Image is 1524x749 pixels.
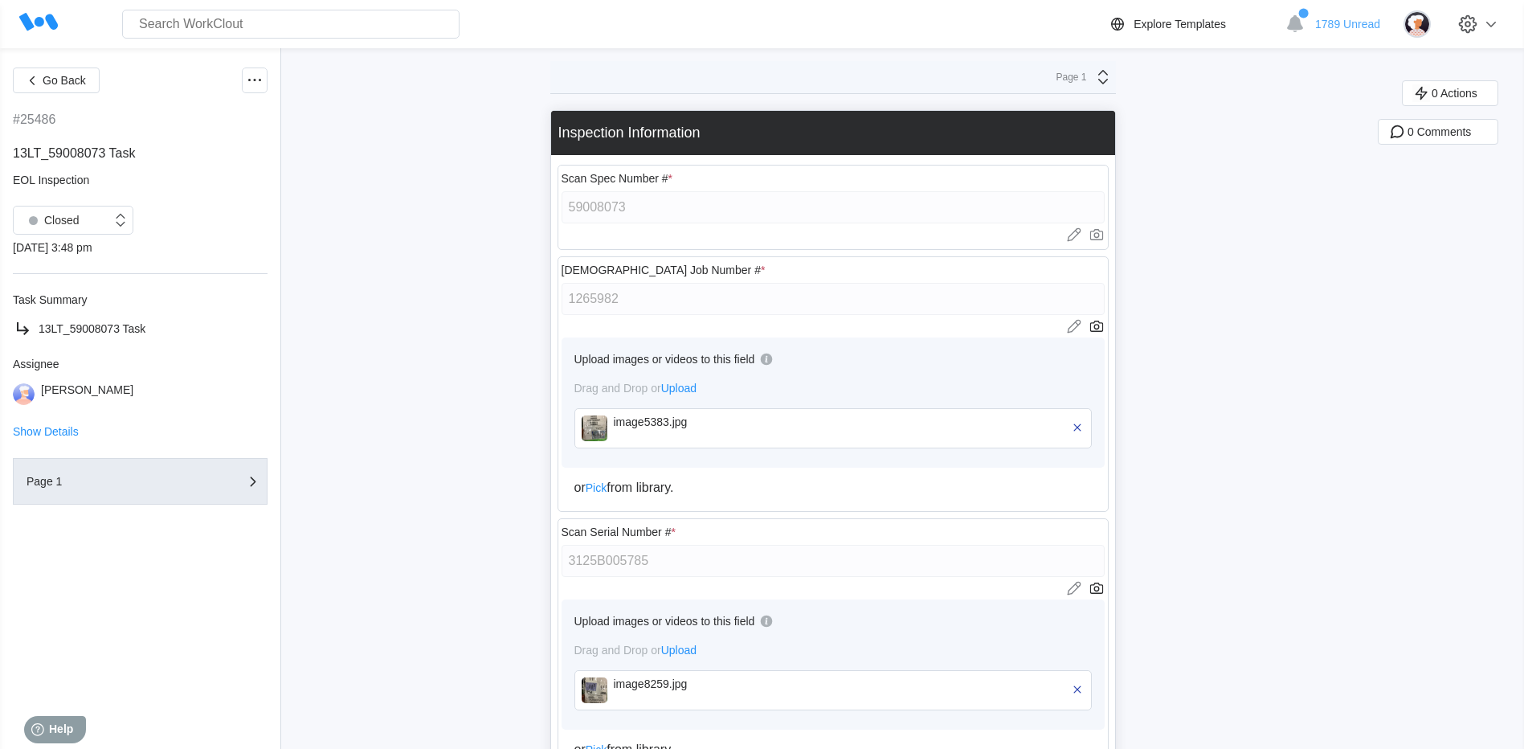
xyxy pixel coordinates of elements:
[574,481,1092,495] div: or from library.
[22,209,80,231] div: Closed
[13,358,268,370] div: Assignee
[574,644,697,657] span: Drag and Drop or
[614,677,799,690] div: image8259.jpg
[562,545,1105,577] input: Type here... (specific format required)
[13,458,268,505] button: Page 1
[558,125,701,141] div: Inspection Information
[562,191,1105,223] input: Type here... (specific format required)
[122,10,460,39] input: Search WorkClout
[13,113,55,127] div: #25486
[582,677,607,703] img: image8259.jpg
[586,481,607,494] span: Pick
[562,264,766,276] div: [DEMOGRAPHIC_DATA] Job Number #
[562,172,673,185] div: Scan Spec Number #
[661,644,697,657] span: Upload
[13,426,79,437] button: Show Details
[13,319,268,338] a: 13LT_59008073 Task
[614,415,799,428] div: image5383.jpg
[27,476,187,487] div: Page 1
[1408,126,1471,137] span: 0 Comments
[41,383,133,405] div: [PERSON_NAME]
[562,526,676,538] div: Scan Serial Number #
[1315,18,1380,31] span: 1789 Unread
[1402,80,1498,106] button: 0 Actions
[13,68,100,93] button: Go Back
[39,322,145,335] span: 13LT_59008073 Task
[574,353,755,366] div: Upload images or videos to this field
[13,146,135,160] span: 13LT_59008073 Task
[661,382,697,395] span: Upload
[13,174,268,186] div: EOL Inspection
[1403,10,1431,38] img: user-4.png
[562,283,1105,315] input: Type here... (specific format required)
[1047,72,1087,83] div: Page 1
[582,415,607,441] img: image5383.jpg
[13,241,268,254] div: [DATE] 3:48 pm
[574,382,697,395] span: Drag and Drop or
[574,615,755,628] div: Upload images or videos to this field
[1378,119,1498,145] button: 0 Comments
[1108,14,1277,34] a: Explore Templates
[43,75,86,86] span: Go Back
[13,383,35,405] img: user-3.png
[1432,88,1477,99] span: 0 Actions
[13,293,268,306] div: Task Summary
[1134,18,1226,31] div: Explore Templates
